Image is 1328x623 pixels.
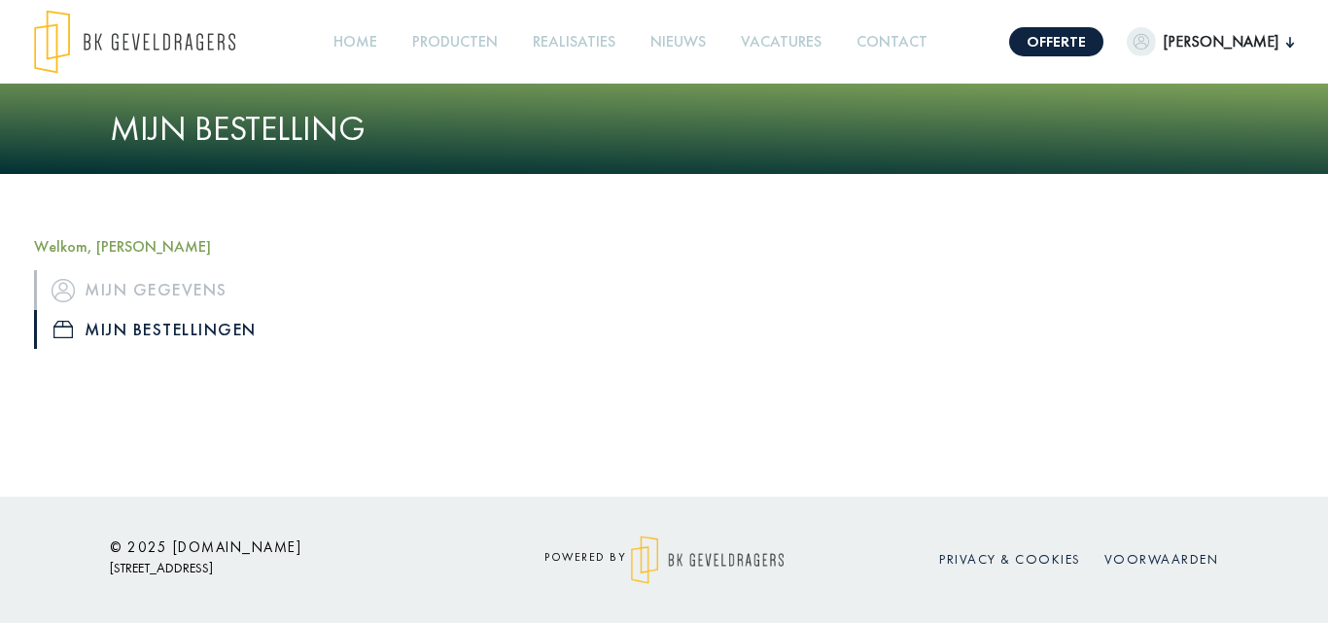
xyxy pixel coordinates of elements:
[110,108,1218,150] h1: Mijn bestelling
[34,270,328,309] a: iconMijn gegevens
[1156,30,1286,53] span: [PERSON_NAME]
[110,538,460,556] h6: © 2025 [DOMAIN_NAME]
[643,20,714,64] a: Nieuws
[631,536,784,584] img: logo
[1009,27,1103,56] a: Offerte
[1127,27,1156,56] img: dummypic.png
[110,556,460,580] p: [STREET_ADDRESS]
[53,321,73,338] img: icon
[326,20,385,64] a: Home
[489,536,839,584] div: powered by
[939,550,1081,568] a: Privacy & cookies
[52,279,75,302] img: icon
[34,237,328,256] h5: Welkom, [PERSON_NAME]
[733,20,829,64] a: Vacatures
[34,10,235,74] img: logo
[525,20,623,64] a: Realisaties
[1127,27,1294,56] button: [PERSON_NAME]
[34,310,328,349] a: iconMijn bestellingen
[404,20,506,64] a: Producten
[1104,550,1219,568] a: Voorwaarden
[849,20,935,64] a: Contact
